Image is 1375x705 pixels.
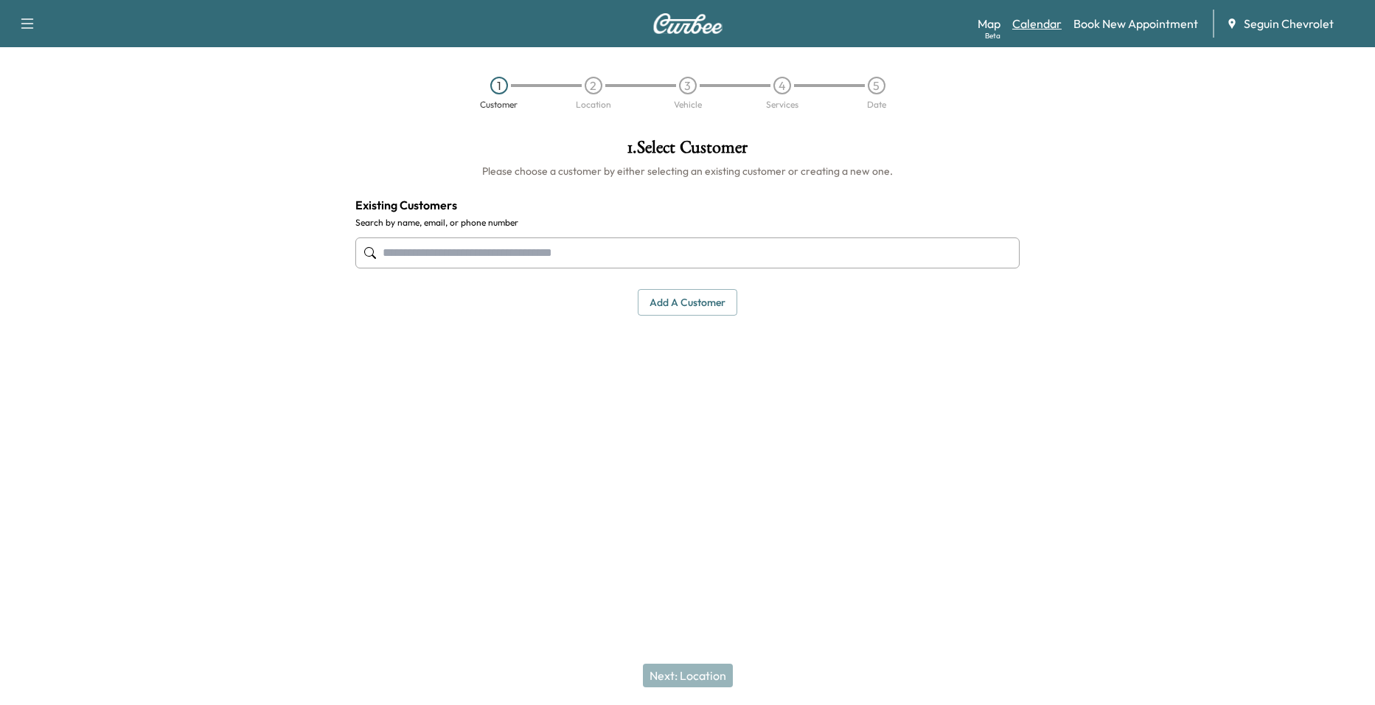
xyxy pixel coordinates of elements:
[355,196,1020,214] h4: Existing Customers
[674,100,702,109] div: Vehicle
[652,13,723,34] img: Curbee Logo
[490,77,508,94] div: 1
[585,77,602,94] div: 2
[355,164,1020,178] h6: Please choose a customer by either selecting an existing customer or creating a new one.
[978,15,1000,32] a: MapBeta
[480,100,518,109] div: Customer
[773,77,791,94] div: 4
[985,30,1000,41] div: Beta
[867,100,886,109] div: Date
[1244,15,1334,32] span: Seguin Chevrolet
[638,289,737,316] button: Add a customer
[576,100,611,109] div: Location
[355,217,1020,229] label: Search by name, email, or phone number
[766,100,798,109] div: Services
[679,77,697,94] div: 3
[1073,15,1198,32] a: Book New Appointment
[868,77,885,94] div: 5
[355,139,1020,164] h1: 1 . Select Customer
[1012,15,1062,32] a: Calendar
